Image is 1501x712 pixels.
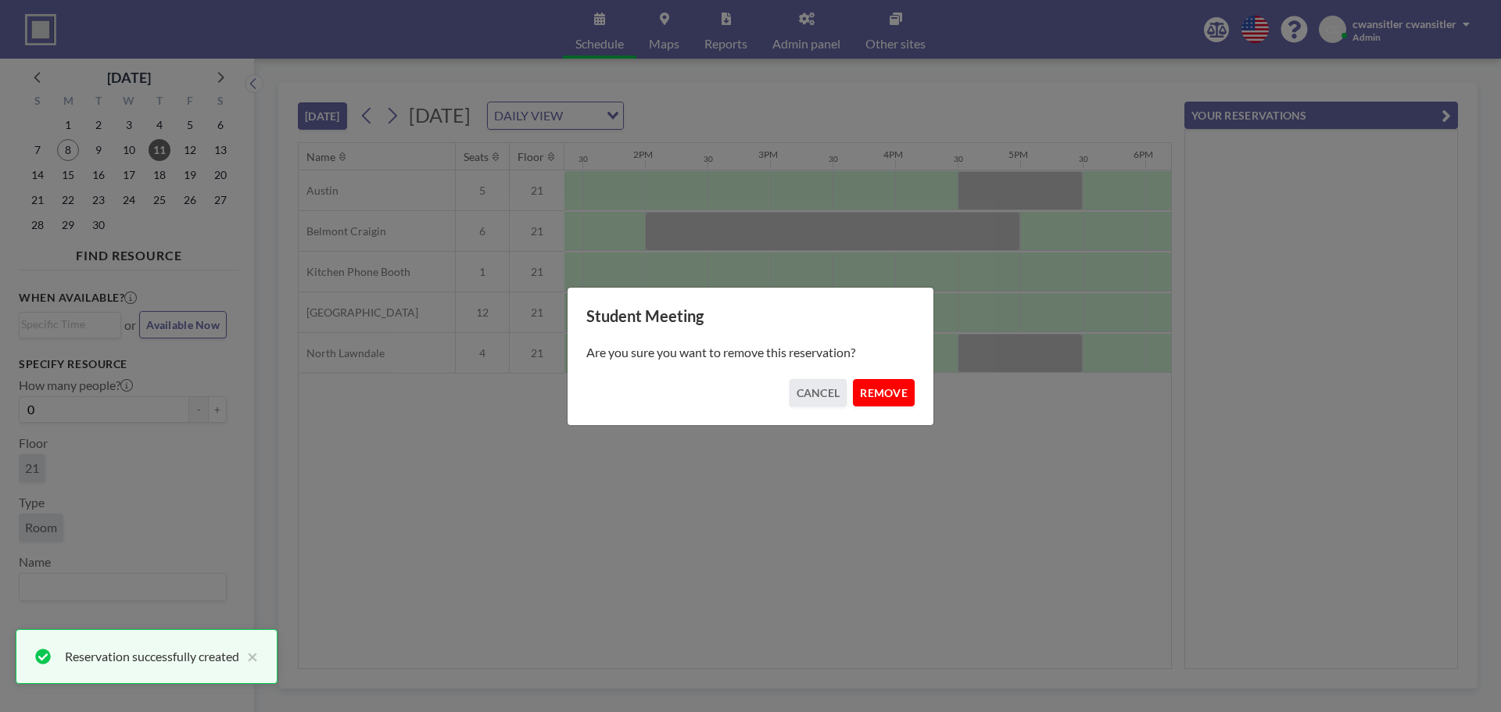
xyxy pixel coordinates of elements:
p: Are you sure you want to remove this reservation? [586,345,915,360]
button: REMOVE [853,379,915,406]
div: Reservation successfully created [65,647,239,666]
h3: Student Meeting [586,306,915,326]
button: CANCEL [790,379,847,406]
button: close [239,647,258,666]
